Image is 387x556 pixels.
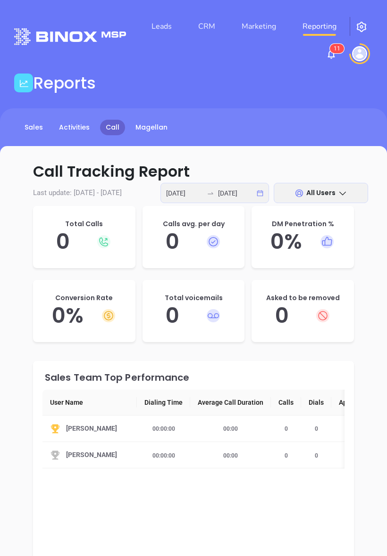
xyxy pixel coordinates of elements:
a: Call [100,120,125,135]
p: Last update: [DATE] - [DATE] [19,188,368,198]
a: Leads [148,17,176,36]
p: DM Penetration % [261,219,345,229]
img: Top-YuorZo0z.svg [50,424,60,434]
span: 0 [279,425,294,432]
input: Start date [166,188,203,198]
span: 00:00 [218,452,244,459]
th: Dialing Time [137,390,190,416]
h5: 0 % [42,303,126,328]
img: user [352,46,367,61]
img: logo [14,28,126,45]
div: Sales Team Top Performance [45,373,345,382]
span: to [207,189,214,197]
p: Conversion Rate [42,293,126,303]
a: Magellan [130,120,173,135]
p: Total Calls [42,219,126,229]
span: 0 [279,452,294,459]
span: [PERSON_NAME] [66,450,117,460]
p: Total voicemails [152,293,236,303]
span: All Users [306,188,336,197]
sup: 11 [330,44,344,53]
th: Average Call Duration [190,390,271,416]
p: Calls avg. per day [152,219,236,229]
span: [PERSON_NAME] [66,423,117,434]
h5: 0 [152,229,236,254]
img: iconSetting [356,21,367,33]
a: CRM [194,17,219,36]
span: 00:00:00 [147,425,181,432]
span: 1 [337,45,340,52]
span: swap-right [207,189,214,197]
span: 0 [309,425,324,432]
span: 0 [340,452,355,459]
h1: Reports [33,74,96,93]
a: Reporting [299,17,340,36]
span: 1 [334,45,337,52]
h5: 0 [152,303,236,328]
input: End date [218,188,255,198]
span: 0 [309,452,324,459]
a: Activities [53,120,95,135]
p: Call Tracking Report [19,160,368,183]
img: iconNotification [326,49,337,60]
th: Appts [331,390,364,416]
h5: 0 [261,303,345,328]
a: Marketing [238,17,280,36]
th: Dials [301,390,331,416]
img: Second-C4a_wmiL.svg [50,450,60,460]
th: Calls [271,390,301,416]
a: Sales [19,120,49,135]
h5: 0 [42,229,126,254]
th: User Name [42,390,137,416]
span: 00:00 [218,425,244,432]
span: 0 [340,425,355,432]
p: Asked to be removed [261,293,345,303]
span: 00:00:00 [147,452,181,459]
h5: 0 % [261,229,345,254]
